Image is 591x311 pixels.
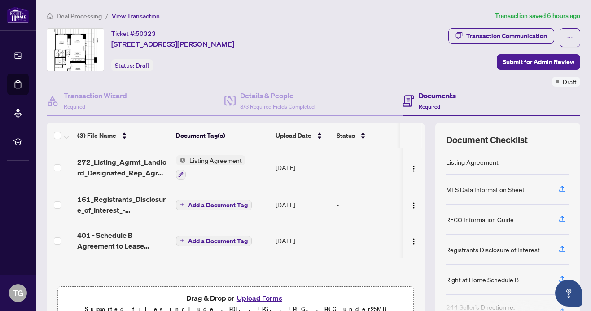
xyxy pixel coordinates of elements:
[272,148,333,187] td: [DATE]
[410,202,417,209] img: Logo
[272,223,333,258] td: [DATE]
[180,202,184,207] span: plus
[13,287,23,299] span: TG
[77,131,116,140] span: (3) File Name
[337,200,406,210] div: -
[47,29,104,71] img: IMG-C12358420_1.jpg
[495,11,580,21] article: Transaction saved 6 hours ago
[188,238,248,244] span: Add a Document Tag
[563,77,577,87] span: Draft
[47,13,53,19] span: home
[7,7,29,23] img: logo
[176,155,186,165] img: Status Icon
[419,90,456,101] h4: Documents
[407,160,421,175] button: Logo
[446,157,499,167] div: Listing Agreement
[176,199,252,210] button: Add a Document Tag
[64,90,127,101] h4: Transaction Wizard
[272,187,333,223] td: [DATE]
[446,184,525,194] div: MLS Data Information Sheet
[410,238,417,245] img: Logo
[77,194,169,215] span: 161_Registrants_Disclosure_of_Interest_-_Disposition_of_Property_-_PropTx-[PERSON_NAME].pdf
[337,236,406,245] div: -
[446,215,514,224] div: RECO Information Guide
[240,90,315,101] h4: Details & People
[136,61,149,70] span: Draft
[272,123,333,148] th: Upload Date
[234,292,285,304] button: Upload Forms
[77,230,169,251] span: 401 - Schedule B Agreement to Lease Residential - Revised [DATE] copy 2.pdf
[240,103,315,110] span: 3/3 Required Fields Completed
[172,123,272,148] th: Document Tag(s)
[176,235,252,246] button: Add a Document Tag
[136,30,156,38] span: 50323
[448,28,554,44] button: Transaction Communication
[446,134,528,146] span: Document Checklist
[555,280,582,307] button: Open asap
[176,236,252,246] button: Add a Document Tag
[188,202,248,208] span: Add a Document Tag
[503,55,574,69] span: Submit for Admin Review
[446,245,540,254] div: Registrants Disclosure of Interest
[410,165,417,172] img: Logo
[407,197,421,212] button: Logo
[111,28,156,39] div: Ticket #:
[333,123,409,148] th: Status
[567,35,573,41] span: ellipsis
[337,162,406,172] div: -
[180,238,184,243] span: plus
[111,39,234,49] span: [STREET_ADDRESS][PERSON_NAME]
[176,155,245,180] button: Status IconListing Agreement
[337,131,355,140] span: Status
[64,103,85,110] span: Required
[105,11,108,21] li: /
[497,54,580,70] button: Submit for Admin Review
[446,275,519,285] div: Right at Home Schedule B
[74,123,172,148] th: (3) File Name
[407,233,421,248] button: Logo
[77,157,169,178] span: 272_Listing_Agrmt_Landlord_Designated_Rep_Agrmt_Auth_to_Offer_for_Lease_-_PropTx-[PERSON_NAME].pdf
[186,155,245,165] span: Listing Agreement
[466,29,547,43] div: Transaction Communication
[57,12,102,20] span: Deal Processing
[176,200,252,210] button: Add a Document Tag
[186,292,285,304] span: Drag & Drop or
[276,131,311,140] span: Upload Date
[112,12,160,20] span: View Transaction
[419,103,440,110] span: Required
[111,59,153,71] div: Status:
